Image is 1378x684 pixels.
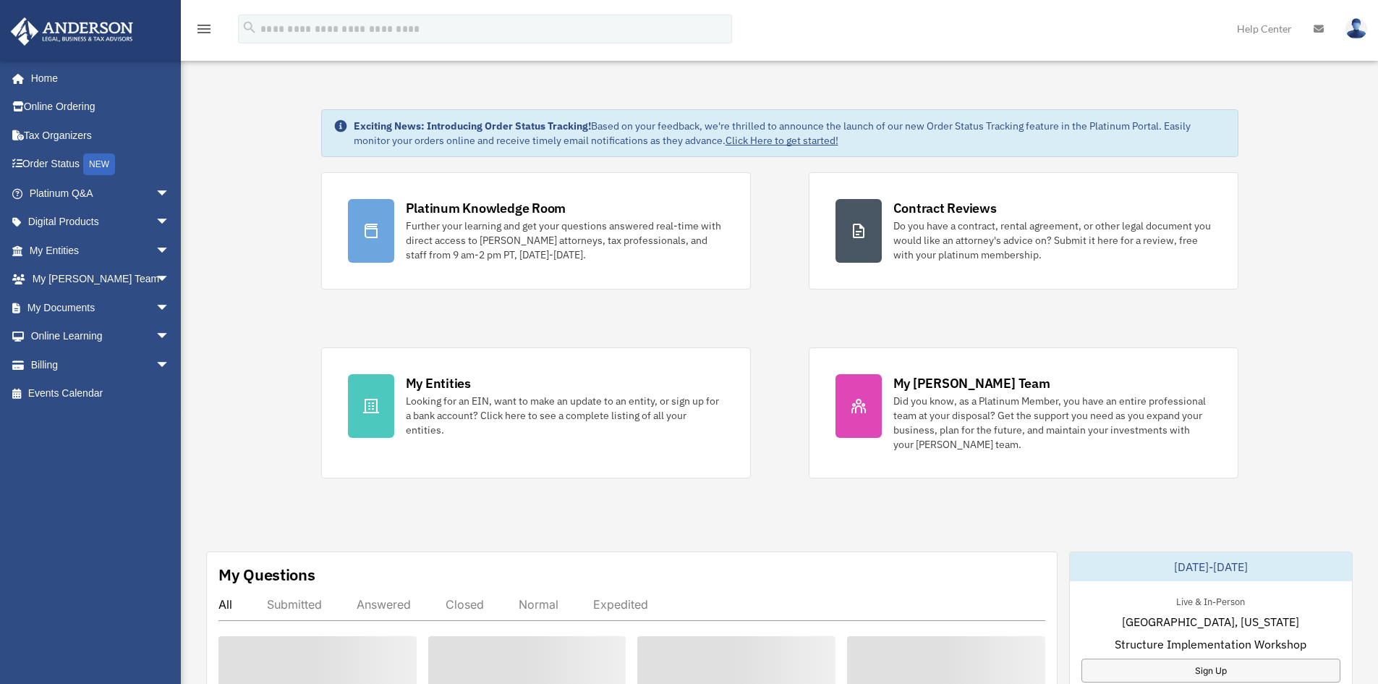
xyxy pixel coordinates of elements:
[519,597,558,612] div: Normal
[156,265,184,295] span: arrow_drop_down
[1122,613,1299,630] span: [GEOGRAPHIC_DATA], [US_STATE]
[357,597,411,612] div: Answered
[10,236,192,265] a: My Entitiesarrow_drop_down
[195,20,213,38] i: menu
[809,347,1238,478] a: My [PERSON_NAME] Team Did you know, as a Platinum Member, you have an entire professional team at...
[406,199,566,217] div: Platinum Knowledge Room
[406,394,724,437] div: Looking for an EIN, want to make an update to an entity, or sign up for a bank account? Click her...
[10,322,192,351] a: Online Learningarrow_drop_down
[156,236,184,266] span: arrow_drop_down
[1070,552,1352,581] div: [DATE]-[DATE]
[10,350,192,379] a: Billingarrow_drop_down
[354,119,1226,148] div: Based on your feedback, we're thrilled to announce the launch of our new Order Status Tracking fe...
[10,208,192,237] a: Digital Productsarrow_drop_down
[446,597,484,612] div: Closed
[10,293,192,322] a: My Documentsarrow_drop_down
[218,597,232,612] div: All
[321,172,751,290] a: Platinum Knowledge Room Further your learning and get your questions answered real-time with dire...
[406,374,471,392] div: My Entities
[10,379,192,408] a: Events Calendar
[321,347,751,478] a: My Entities Looking for an EIN, want to make an update to an entity, or sign up for a bank accoun...
[893,374,1050,392] div: My [PERSON_NAME] Team
[10,265,192,294] a: My [PERSON_NAME] Teamarrow_drop_down
[7,17,137,46] img: Anderson Advisors Platinum Portal
[218,564,315,586] div: My Questions
[1345,18,1367,39] img: User Pic
[10,179,192,208] a: Platinum Q&Aarrow_drop_down
[10,150,192,180] a: Order StatusNEW
[1165,593,1256,608] div: Live & In-Person
[1081,659,1340,683] a: Sign Up
[156,208,184,237] span: arrow_drop_down
[195,25,213,38] a: menu
[156,350,184,380] span: arrow_drop_down
[1115,636,1306,653] span: Structure Implementation Workshop
[593,597,648,612] div: Expedited
[809,172,1238,290] a: Contract Reviews Do you have a contract, rental agreement, or other legal document you would like...
[242,20,258,35] i: search
[354,119,591,132] strong: Exciting News: Introducing Order Status Tracking!
[10,93,192,122] a: Online Ordering
[156,322,184,352] span: arrow_drop_down
[156,179,184,208] span: arrow_drop_down
[156,293,184,323] span: arrow_drop_down
[893,394,1212,452] div: Did you know, as a Platinum Member, you have an entire professional team at your disposal? Get th...
[267,597,322,612] div: Submitted
[726,134,838,147] a: Click Here to get started!
[10,121,192,150] a: Tax Organizers
[83,153,115,175] div: NEW
[406,219,724,262] div: Further your learning and get your questions answered real-time with direct access to [PERSON_NAM...
[893,199,997,217] div: Contract Reviews
[893,219,1212,262] div: Do you have a contract, rental agreement, or other legal document you would like an attorney's ad...
[10,64,184,93] a: Home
